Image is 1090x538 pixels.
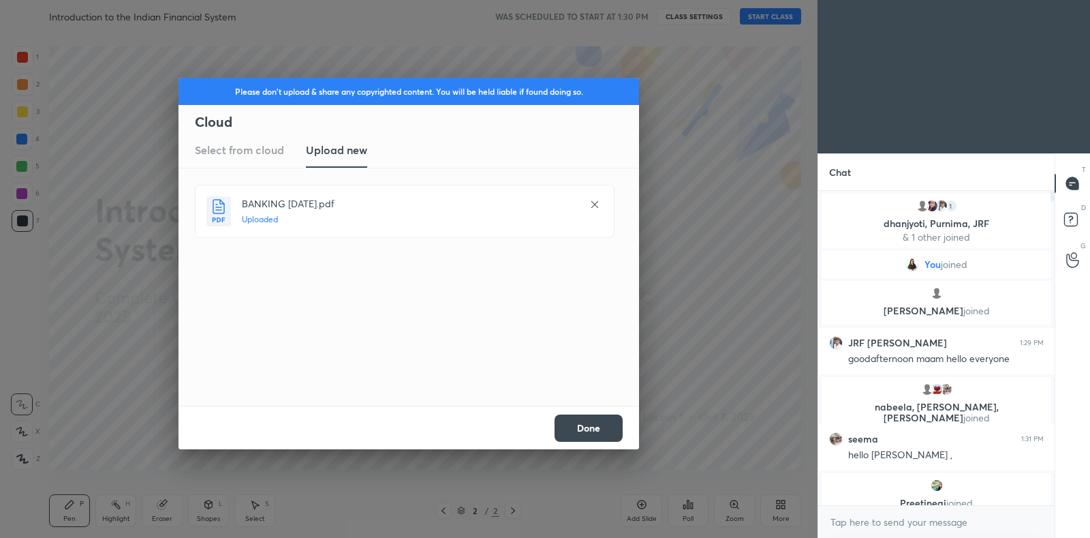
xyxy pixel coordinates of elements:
div: grid [818,191,1055,505]
p: & 1 other joined [830,232,1043,243]
img: 3 [930,383,944,396]
h6: JRF [PERSON_NAME] [848,337,947,349]
div: 1:29 PM [1020,339,1044,347]
img: default.png [916,199,929,213]
span: joined [941,259,967,270]
p: Chat [818,154,862,190]
p: T [1082,164,1086,175]
div: 1:31 PM [1021,435,1044,443]
p: G [1080,241,1086,251]
div: goodafternoon maam hello everyone [848,353,1044,366]
img: default.png [930,286,944,300]
h4: BANKING [DATE].pdf [242,196,576,211]
span: joined [963,411,990,424]
p: dhanjyoti, Purnima, JRF [830,218,1043,229]
img: df575e23622e47c587a5de21df063601.jpg [829,336,843,350]
span: joined [946,496,973,509]
p: [PERSON_NAME] [830,305,1043,316]
img: df575e23622e47c587a5de21df063601.jpg [935,199,948,213]
h5: Uploaded [242,213,576,226]
img: 49f488d0d8a246d3a82c8e36c74e6c00.jpg [829,432,843,446]
div: hello [PERSON_NAME] , [848,449,1044,462]
h2: Cloud [195,113,639,131]
div: 1 [944,199,958,213]
img: 49f488d0d8a246d3a82c8e36c74e6c00.jpg [939,383,953,396]
h6: seema [848,433,878,445]
img: 55eb4730e2bb421f98883ea12e9d64d8.jpg [905,258,919,271]
span: joined [963,304,990,317]
p: D [1081,203,1086,213]
img: default.png [920,383,934,396]
button: Done [555,415,623,442]
img: 3 [930,479,944,492]
h3: Upload new [306,142,367,158]
span: You [924,259,941,270]
img: 4bfa090ad6404ac1b7390b8d3402153c.jpg [925,199,939,213]
p: nabeela, [PERSON_NAME], [PERSON_NAME] [830,402,1043,423]
div: Please don't upload & share any copyrighted content. You will be held liable if found doing so. [178,78,639,105]
p: Preetinegi [830,498,1043,509]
